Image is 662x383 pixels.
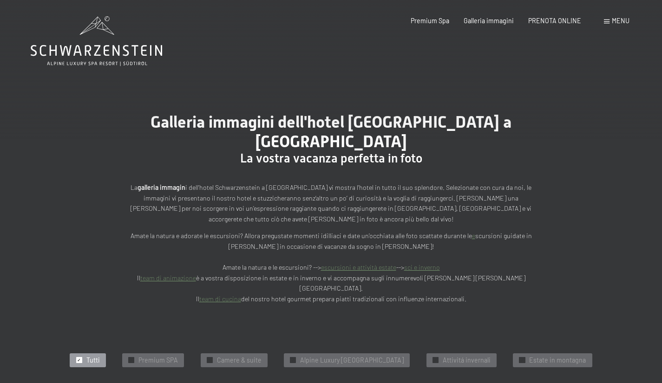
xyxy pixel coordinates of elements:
span: Galleria immagini dell'hotel [GEOGRAPHIC_DATA] a [GEOGRAPHIC_DATA] [151,112,511,151]
span: La vostra vacanza perfetta in foto [240,151,422,165]
p: Amate la natura e adorate le escursioni? Allora pregustate momenti idilliaci e date un’occhiata a... [127,231,536,304]
span: Menu [612,17,629,25]
span: ✓ [520,357,524,363]
span: ✓ [208,357,211,363]
a: sci e inverno [404,263,440,271]
a: team di animazione [140,274,196,282]
strong: galleria immagin [138,183,185,191]
a: Premium Spa [411,17,449,25]
span: Tutti [86,356,100,365]
span: ✓ [291,357,295,363]
p: La i dell’hotel Schwarzenstein a [GEOGRAPHIC_DATA] vi mostra l’hotel in tutto il suo splendore. S... [127,182,536,224]
span: Camere & suite [217,356,262,365]
span: ✓ [130,357,133,363]
a: Galleria immagini [464,17,514,25]
span: ✓ [77,357,81,363]
a: PRENOTA ONLINE [528,17,581,25]
span: ✓ [433,357,437,363]
a: escursioni e attività estate [321,263,396,271]
a: e [472,232,475,240]
span: Attivitá invernali [443,356,491,365]
span: Alpine Luxury [GEOGRAPHIC_DATA] [300,356,404,365]
span: Premium SPA [138,356,178,365]
span: Estate in montagna [529,356,586,365]
a: team di cucina [199,295,241,303]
